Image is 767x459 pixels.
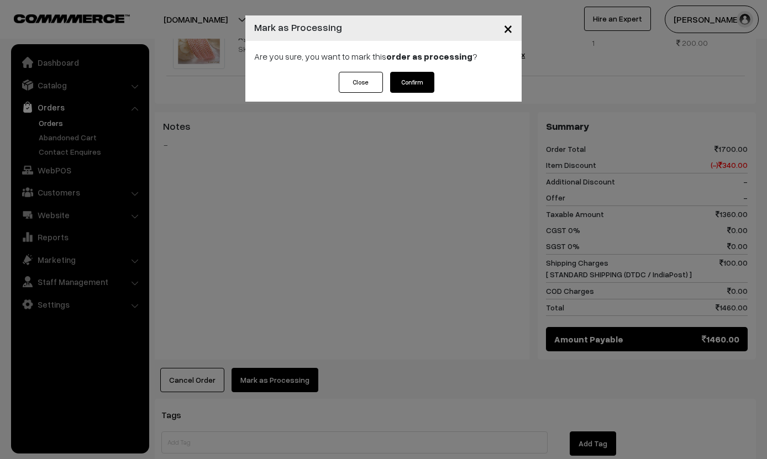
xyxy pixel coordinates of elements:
h4: Mark as Processing [254,20,342,35]
button: Close [339,72,383,93]
strong: order as processing [386,51,472,62]
button: Confirm [390,72,434,93]
div: Are you sure, you want to mark this ? [245,41,522,72]
span: × [503,18,513,38]
button: Close [495,11,522,45]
